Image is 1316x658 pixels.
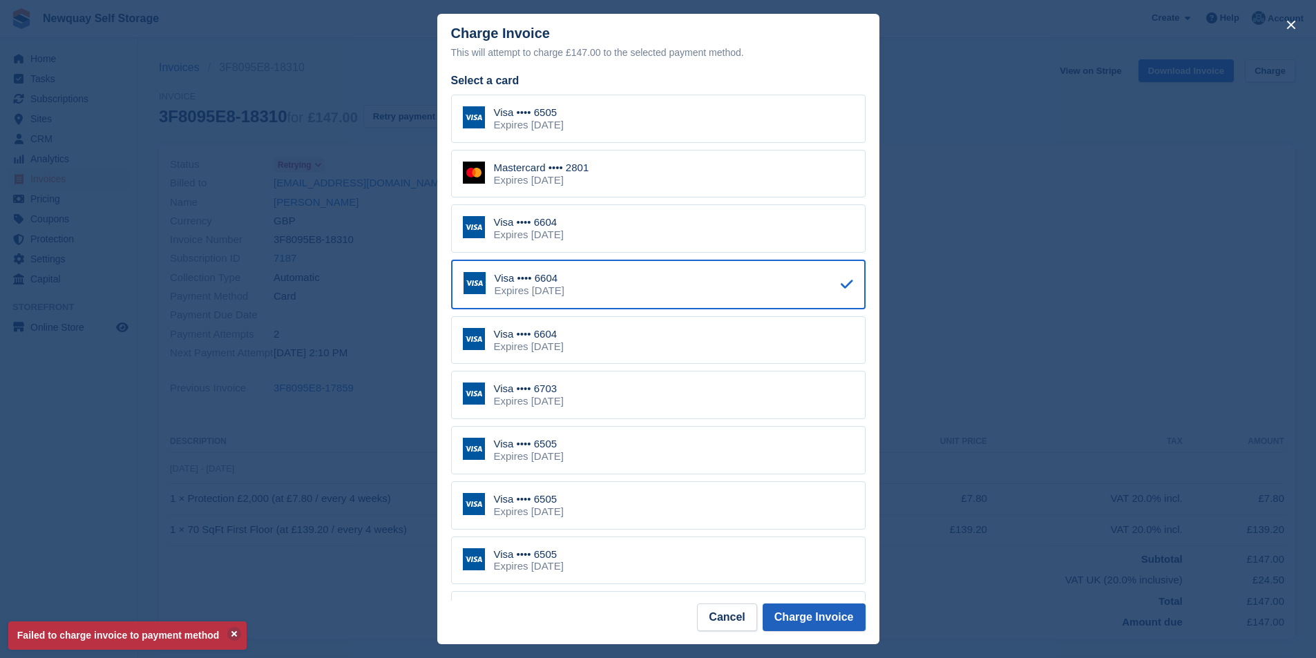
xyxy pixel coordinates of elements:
[494,216,564,229] div: Visa •••• 6604
[463,216,485,238] img: Visa Logo
[464,272,486,294] img: Visa Logo
[494,328,564,340] div: Visa •••• 6604
[697,603,756,631] button: Cancel
[1280,14,1302,36] button: close
[494,383,564,395] div: Visa •••• 6703
[494,493,564,505] div: Visa •••• 6505
[494,560,564,572] div: Expires [DATE]
[494,162,589,174] div: Mastercard •••• 2801
[451,44,866,61] div: This will attempt to charge £147.00 to the selected payment method.
[463,493,485,515] img: Visa Logo
[494,450,564,463] div: Expires [DATE]
[8,621,247,650] p: Failed to charge invoice to payment method
[463,106,485,128] img: Visa Logo
[494,119,564,131] div: Expires [DATE]
[494,505,564,518] div: Expires [DATE]
[763,603,866,631] button: Charge Invoice
[463,162,485,184] img: Mastercard Logo
[494,395,564,407] div: Expires [DATE]
[451,26,866,61] div: Charge Invoice
[495,272,564,284] div: Visa •••• 6604
[494,438,564,450] div: Visa •••• 6505
[494,106,564,119] div: Visa •••• 6505
[463,438,485,460] img: Visa Logo
[451,72,866,89] div: Select a card
[495,284,564,297] div: Expires [DATE]
[463,548,485,570] img: Visa Logo
[494,548,564,561] div: Visa •••• 6505
[494,229,564,241] div: Expires [DATE]
[494,340,564,353] div: Expires [DATE]
[463,328,485,350] img: Visa Logo
[494,174,589,186] div: Expires [DATE]
[463,383,485,405] img: Visa Logo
